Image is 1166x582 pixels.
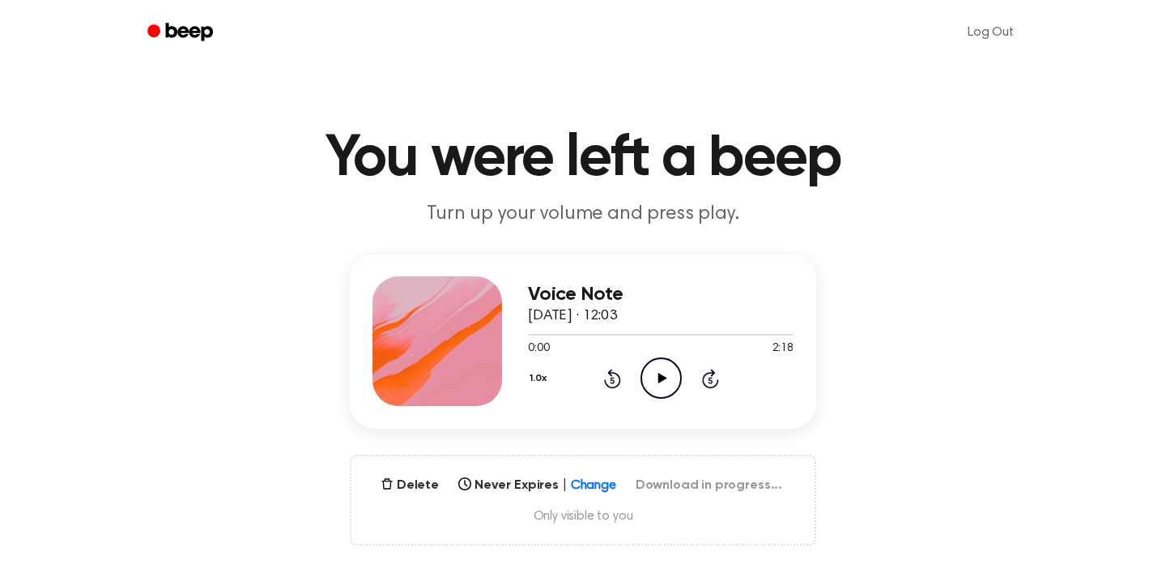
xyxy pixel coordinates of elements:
[528,284,794,306] h3: Voice Note
[772,340,794,357] span: 2:18
[528,340,549,357] span: 0:00
[629,476,789,502] button: Download in progress...
[528,309,617,323] span: [DATE] · 12:03
[374,476,445,495] button: Delete
[136,17,228,49] a: Beep
[371,508,795,524] span: Only visible to you
[528,365,552,392] button: 1.0x
[951,13,1030,52] a: Log Out
[272,201,894,228] p: Turn up your volume and press play.
[168,130,998,188] h1: You were left a beep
